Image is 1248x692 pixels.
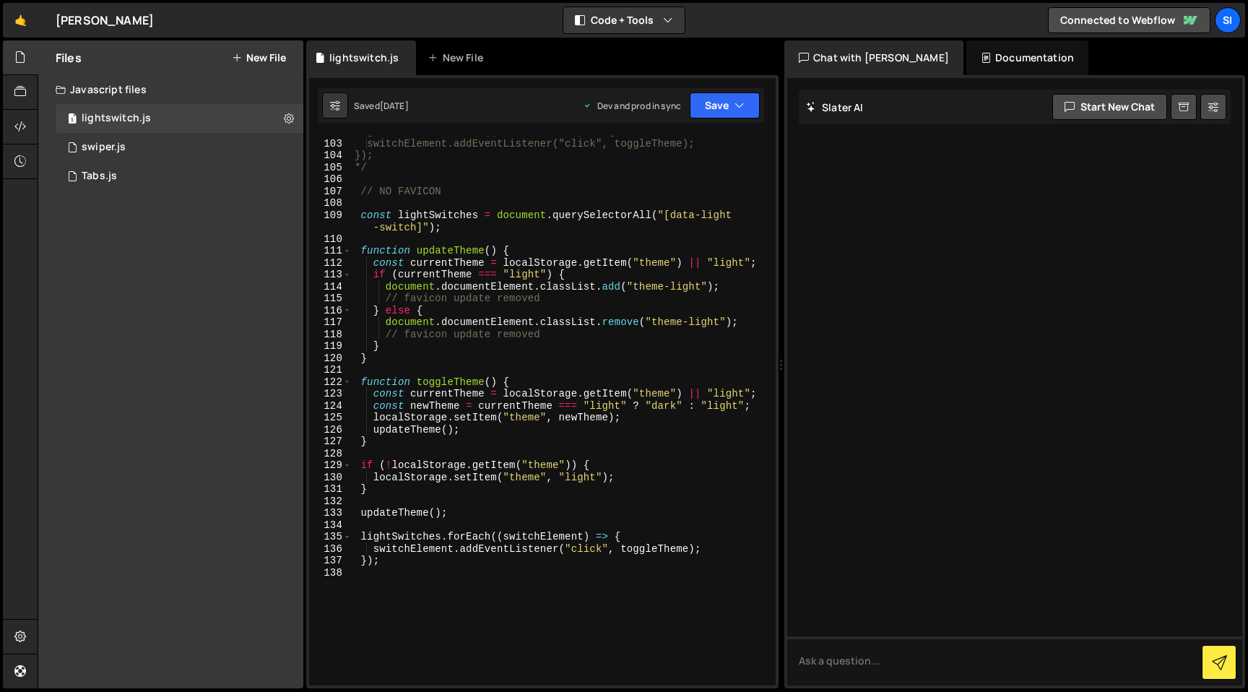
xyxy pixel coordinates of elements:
div: 117 [309,316,352,329]
div: 111 [309,245,352,257]
div: New File [428,51,488,65]
div: Tabs.js [82,170,117,183]
div: 128 [309,448,352,460]
div: 132 [309,496,352,508]
div: 121 [309,364,352,376]
div: 123 [309,388,352,400]
div: 104 [309,150,352,162]
div: 129 [309,459,352,472]
div: lightswitch.js [329,51,399,65]
button: Start new chat [1052,94,1167,120]
a: SI [1215,7,1241,33]
div: 107 [309,186,352,198]
div: 116 [309,305,352,317]
div: Javascript files [38,75,303,104]
div: Dev and prod in sync [583,100,681,112]
div: 12705/31066.js [56,133,303,162]
div: 12705/31852.js [56,104,303,133]
div: 124 [309,400,352,412]
div: 110 [309,233,352,246]
button: New File [232,52,286,64]
div: 114 [309,281,352,293]
div: 112 [309,257,352,269]
div: Chat with [PERSON_NAME] [784,40,963,75]
div: 125 [309,412,352,424]
button: Save [690,92,760,118]
div: 103 [309,138,352,150]
div: Saved [354,100,409,112]
div: lightswitch.js [82,112,151,125]
div: 106 [309,173,352,186]
div: 108 [309,197,352,209]
div: [PERSON_NAME] [56,12,154,29]
div: swiper.js [82,141,126,154]
span: 1 [68,114,77,126]
div: 120 [309,353,352,365]
div: 115 [309,293,352,305]
a: Connected to Webflow [1048,7,1210,33]
div: 133 [309,507,352,519]
div: 113 [309,269,352,281]
div: 131 [309,483,352,496]
h2: Slater AI [806,100,864,114]
div: 130 [309,472,352,484]
a: 🤙 [3,3,38,38]
div: 137 [309,555,352,567]
div: 105 [309,162,352,174]
div: 127 [309,436,352,448]
button: Code + Tools [563,7,685,33]
div: 122 [309,376,352,389]
h2: Files [56,50,82,66]
div: 12705/31853.js [56,162,303,191]
div: 109 [309,209,352,233]
div: Documentation [966,40,1088,75]
div: 138 [309,567,352,579]
div: 126 [309,424,352,436]
div: [DATE] [380,100,409,112]
div: 135 [309,531,352,543]
div: 118 [309,329,352,341]
div: 119 [309,340,352,353]
div: 134 [309,519,352,532]
div: 136 [309,543,352,555]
